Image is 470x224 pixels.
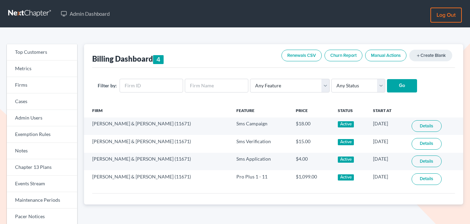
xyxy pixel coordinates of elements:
td: [PERSON_NAME] & [PERSON_NAME] (11671) [84,153,231,170]
td: [DATE] [368,153,406,170]
a: Admin Dashboard [57,8,113,20]
a: Churn Report [324,50,362,61]
a: addCreate Blank [409,50,452,61]
label: Filter by: [98,82,117,89]
a: Details [412,120,442,132]
td: [DATE] [368,135,406,152]
a: Notes [7,143,77,159]
input: Go [387,79,417,93]
a: Exemption Rules [7,126,77,143]
td: $4.00 [290,153,332,170]
a: Log out [430,8,462,23]
td: Sms Application [231,153,290,170]
a: Details [412,173,442,185]
a: Details [412,138,442,150]
a: Chapter 13 Plans [7,159,77,176]
td: Pro Plus 1 - 11 [231,170,290,188]
div: Billing Dashboard [92,54,164,64]
td: $15.00 [290,135,332,152]
a: Maintenance Periods [7,192,77,209]
td: [PERSON_NAME] & [PERSON_NAME] (11671) [84,117,231,135]
input: Firm Name [185,79,248,92]
div: Active [338,157,354,163]
a: Renewals CSV [281,50,322,61]
a: Events Stream [7,176,77,192]
div: Active [338,174,354,181]
div: 4 [153,55,164,64]
td: Sms Verification [231,135,290,152]
a: Manual Actions [365,50,406,61]
div: Active [338,139,354,145]
a: Details [412,155,442,167]
td: [DATE] [368,170,406,188]
th: Price [290,104,332,117]
td: [PERSON_NAME] & [PERSON_NAME] (11671) [84,170,231,188]
th: Status [332,104,368,117]
a: Firms [7,77,77,94]
a: Metrics [7,61,77,77]
th: Firm [84,104,231,117]
a: Admin Users [7,110,77,126]
td: $1,099.00 [290,170,332,188]
th: Feature [231,104,290,117]
th: Start At [368,104,406,117]
td: Sms Campaign [231,117,290,135]
input: Firm ID [120,79,183,92]
a: Cases [7,94,77,110]
td: $18.00 [290,117,332,135]
i: add [416,53,420,58]
td: [DATE] [368,117,406,135]
div: Active [338,121,354,127]
td: [PERSON_NAME] & [PERSON_NAME] (11671) [84,135,231,152]
a: Top Customers [7,44,77,61]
